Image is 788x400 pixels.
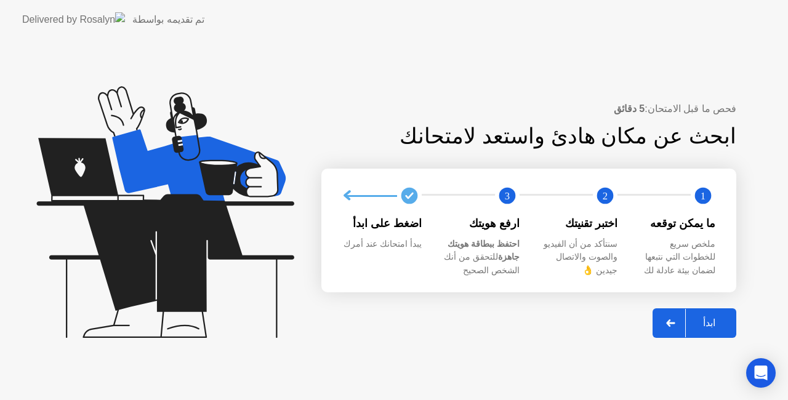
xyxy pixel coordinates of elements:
[441,238,520,278] div: للتحقق من أنك الشخص الصحيح
[441,215,520,231] div: ارفع هويتك
[448,239,520,262] b: احتفظ ببطاقة هويتك جاهزة
[701,190,706,202] text: 1
[321,102,736,116] div: فحص ما قبل الامتحان:
[344,215,422,231] div: اضغط على ابدأ
[686,317,733,329] div: ابدأ
[321,120,736,153] div: ابحث عن مكان هادئ واستعد لامتحانك
[653,308,736,338] button: ابدأ
[344,238,422,251] div: يبدأ امتحانك عند أمرك
[22,12,125,26] img: Delivered by Rosalyn
[603,190,608,202] text: 2
[132,12,204,27] div: تم تقديمه بواسطة
[505,190,510,202] text: 3
[539,215,617,231] div: اختبر تقنيتك
[637,215,715,231] div: ما يمكن توقعه
[539,238,617,278] div: سنتأكد من أن الفيديو والصوت والاتصال جيدين 👌
[746,358,776,388] div: Open Intercom Messenger
[637,238,715,278] div: ملخص سريع للخطوات التي نتبعها لضمان بيئة عادلة لك
[614,103,645,114] b: 5 دقائق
